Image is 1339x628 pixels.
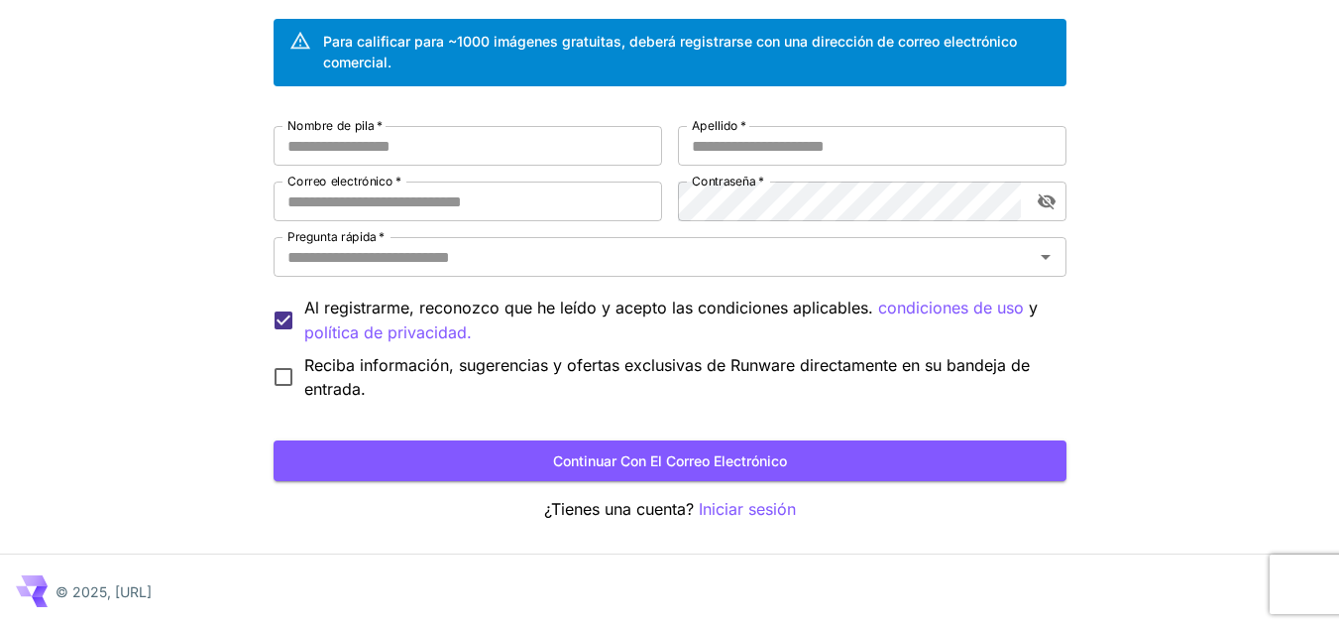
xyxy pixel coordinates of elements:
[878,298,1024,317] font: condiciones de uso
[287,174,393,188] font: Correo electrónico
[1032,243,1060,271] button: Abierto
[544,499,694,519] font: ¿Tienes una cuenta?
[323,33,1017,70] font: Para calificar para ~1000 imágenes gratuitas, deberá registrarse con una dirección de correo elec...
[56,583,152,600] font: © 2025, [URL]
[692,118,738,133] font: Apellido
[304,320,472,345] button: Al registrarme, reconozco que he leído y acepto las condiciones aplicables. condiciones de uso y
[304,355,1030,399] font: Reciba información, sugerencias y ofertas exclusivas de Runware directamente en su bandeja de ent...
[304,298,873,317] font: Al registrarme, reconozco que he leído y acepto las condiciones aplicables.
[287,229,377,244] font: Pregunta rápida
[1029,184,1064,219] button: alternar visibilidad de contraseña
[1029,298,1038,317] font: y
[304,322,472,342] font: política de privacidad.
[274,440,1066,481] button: Continuar con el correo electrónico
[287,118,375,133] font: Nombre de pila
[553,452,787,469] font: Continuar con el correo electrónico
[692,174,756,188] font: Contraseña
[699,497,796,522] button: Iniciar sesión
[699,499,796,519] font: Iniciar sesión
[878,296,1024,320] button: Al registrarme, reconozco que he leído y acepto las condiciones aplicables. y política de privaci...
